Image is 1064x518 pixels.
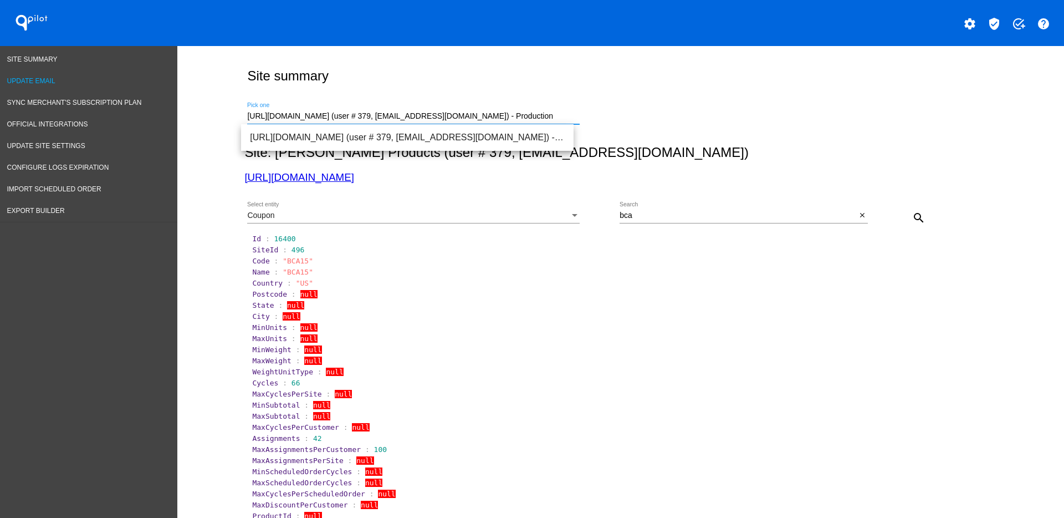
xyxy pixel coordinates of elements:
[291,379,300,387] span: 66
[620,211,856,220] input: Search
[9,12,54,34] h1: QPilot
[361,501,378,509] span: null
[278,301,283,309] span: :
[304,401,309,409] span: :
[365,468,382,476] span: null
[252,479,352,487] span: MaxScheduledOrderCycles
[300,334,318,343] span: null
[378,490,395,498] span: null
[912,211,925,225] mat-icon: search
[313,434,322,443] span: 42
[296,357,300,365] span: :
[7,142,85,150] span: Update Site Settings
[856,210,868,221] button: Clear
[265,235,270,243] span: :
[7,99,142,106] span: Sync Merchant's Subscription Plan
[287,301,304,309] span: null
[326,368,343,376] span: null
[356,456,374,465] span: null
[356,468,361,476] span: :
[858,211,866,220] mat-icon: close
[988,17,1001,31] mat-icon: verified_user
[291,334,296,343] span: :
[252,501,347,509] span: MaxDiscountPerCustomer
[252,390,321,398] span: MaxCyclesPerSite
[252,423,339,431] span: MaxCyclesPerCustomer
[335,390,352,398] span: null
[247,211,274,220] span: Coupon
[7,185,101,193] span: Import Scheduled Order
[283,257,313,265] span: "BCA15"
[283,246,287,254] span: :
[274,257,279,265] span: :
[252,323,287,332] span: MinUnits
[283,379,287,387] span: :
[348,456,352,465] span: :
[274,268,279,276] span: :
[247,112,580,121] input: Number
[7,207,65,215] span: Export Builder
[7,77,55,85] span: Update Email
[304,434,309,443] span: :
[244,145,992,160] h2: Site: [PERSON_NAME] Products (user # 379, [EMAIL_ADDRESS][DOMAIN_NAME])
[963,17,976,31] mat-icon: settings
[250,124,565,151] span: [URL][DOMAIN_NAME] (user # 379, [EMAIL_ADDRESS][DOMAIN_NAME]) - Production
[252,401,300,409] span: MinSubtotal
[352,501,356,509] span: :
[252,346,291,354] span: MinWeight
[370,490,374,498] span: :
[344,423,348,431] span: :
[274,312,279,321] span: :
[313,412,330,420] span: null
[1037,17,1050,31] mat-icon: help
[283,268,313,276] span: "BCA15"
[374,445,387,454] span: 100
[283,312,300,321] span: null
[252,334,287,343] span: MaxUnits
[1012,17,1025,31] mat-icon: add_task
[291,323,296,332] span: :
[287,279,291,287] span: :
[252,434,300,443] span: Assignments
[252,490,365,498] span: MaxCyclesPerScheduledOrder
[7,164,109,171] span: Configure logs expiration
[352,423,369,431] span: null
[252,312,269,321] span: City
[252,257,269,265] span: Code
[252,235,261,243] span: Id
[252,301,274,309] span: State
[296,346,300,354] span: :
[318,368,322,376] span: :
[300,323,318,332] span: null
[244,171,354,183] a: [URL][DOMAIN_NAME]
[252,456,343,465] span: MaxAssignmentsPerSite
[252,445,361,454] span: MaxAssignmentsPerCustomer
[300,290,318,298] span: null
[252,368,313,376] span: WeightUnitType
[304,412,309,420] span: :
[247,211,580,220] mat-select: Select entity
[252,412,300,420] span: MaxSubtotal
[291,290,296,298] span: :
[304,357,321,365] span: null
[296,279,313,287] span: "US"
[247,68,329,84] h2: Site summary
[252,268,269,276] span: Name
[365,479,382,487] span: null
[274,235,296,243] span: 16400
[252,246,278,254] span: SiteId
[252,279,283,287] span: Country
[326,390,330,398] span: :
[313,401,330,409] span: null
[356,479,361,487] span: :
[252,357,291,365] span: MaxWeight
[252,379,278,387] span: Cycles
[365,445,370,454] span: :
[7,120,88,128] span: Official Integrations
[7,55,58,63] span: Site Summary
[252,290,287,298] span: Postcode
[291,246,304,254] span: 496
[304,346,321,354] span: null
[252,468,352,476] span: MinScheduledOrderCycles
